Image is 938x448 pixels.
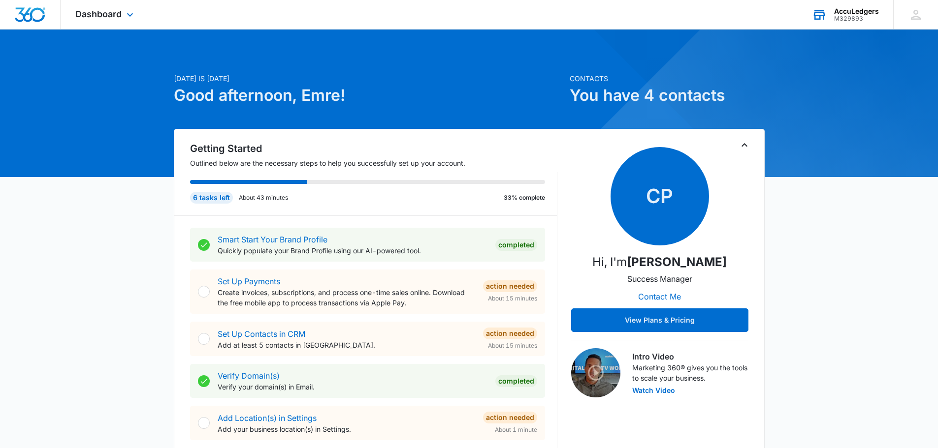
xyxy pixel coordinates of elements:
div: Action Needed [483,412,537,423]
p: About 43 minutes [239,193,288,202]
p: 33% complete [504,193,545,202]
p: Marketing 360® gives you the tools to scale your business. [632,362,748,383]
a: Set Up Contacts in CRM [218,329,305,339]
h2: Getting Started [190,141,557,156]
p: [DATE] is [DATE] [174,73,564,84]
p: Success Manager [627,273,692,285]
div: Completed [495,375,537,387]
button: View Plans & Pricing [571,308,748,332]
p: Add your business location(s) in Settings. [218,424,475,434]
span: About 15 minutes [488,294,537,303]
div: Action Needed [483,328,537,339]
button: Toggle Collapse [739,139,750,151]
a: Smart Start Your Brand Profile [218,235,327,244]
div: account id [834,15,879,22]
span: About 15 minutes [488,341,537,350]
div: Completed [495,239,537,251]
div: 6 tasks left [190,192,233,204]
h1: Good afternoon, Emre! [174,84,564,107]
div: account name [834,7,879,15]
a: Verify Domain(s) [218,371,280,381]
span: Dashboard [75,9,122,19]
a: Set Up Payments [218,276,280,286]
span: CP [611,147,709,245]
a: Add Location(s) in Settings [218,413,317,423]
p: Verify your domain(s) in Email. [218,382,487,392]
p: Add at least 5 contacts in [GEOGRAPHIC_DATA]. [218,340,475,350]
p: Contacts [570,73,765,84]
div: Action Needed [483,280,537,292]
img: Intro Video [571,348,620,397]
span: About 1 minute [495,425,537,434]
p: Quickly populate your Brand Profile using our AI-powered tool. [218,245,487,256]
p: Create invoices, subscriptions, and process one-time sales online. Download the free mobile app t... [218,287,475,308]
p: Outlined below are the necessary steps to help you successfully set up your account. [190,158,557,168]
h3: Intro Video [632,351,748,362]
p: Hi, I'm [592,253,727,271]
button: Watch Video [632,387,675,394]
button: Contact Me [628,285,691,308]
h1: You have 4 contacts [570,84,765,107]
strong: [PERSON_NAME] [627,255,727,269]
